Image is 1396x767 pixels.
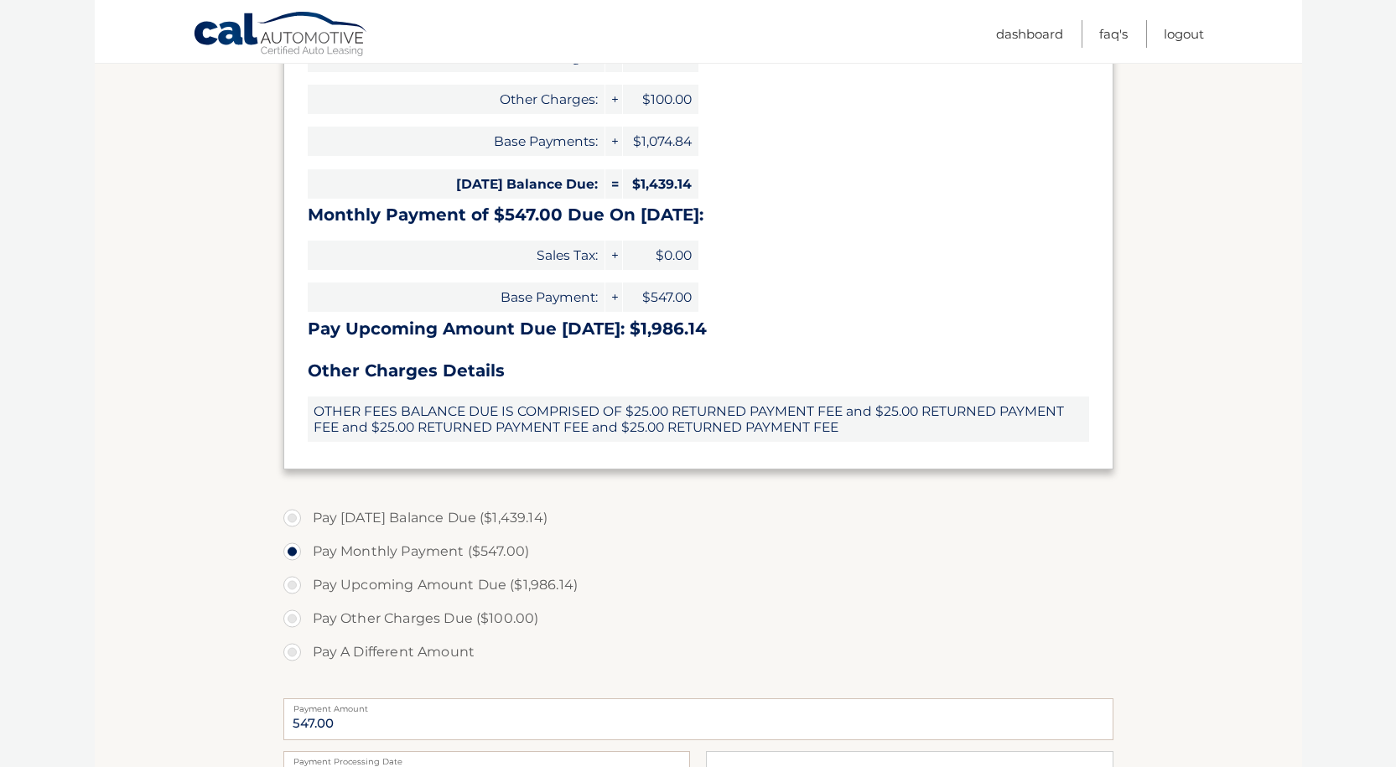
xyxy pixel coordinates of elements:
span: OTHER FEES BALANCE DUE IS COMPRISED OF $25.00 RETURNED PAYMENT FEE and $25.00 RETURNED PAYMENT FE... [308,396,1089,442]
input: Payment Amount [283,698,1113,740]
a: Cal Automotive [193,11,369,60]
label: Pay Other Charges Due ($100.00) [283,602,1113,635]
span: $1,439.14 [623,169,698,199]
span: $1,074.84 [623,127,698,156]
a: Logout [1164,20,1204,48]
label: Pay [DATE] Balance Due ($1,439.14) [283,501,1113,535]
h3: Pay Upcoming Amount Due [DATE]: $1,986.14 [308,319,1089,339]
label: Payment Processing Date [283,751,690,764]
h3: Monthly Payment of $547.00 Due On [DATE]: [308,205,1089,225]
a: FAQ's [1099,20,1128,48]
span: $0.00 [623,241,698,270]
span: $547.00 [623,282,698,312]
span: + [605,127,622,156]
span: $100.00 [623,85,698,114]
span: Other Charges: [308,85,605,114]
h3: Other Charges Details [308,360,1089,381]
span: Sales Tax: [308,241,605,270]
span: + [605,85,622,114]
span: + [605,241,622,270]
span: Base Payment: [308,282,605,312]
a: Dashboard [996,20,1063,48]
label: Payment Amount [283,698,1113,712]
span: [DATE] Balance Due: [308,169,605,199]
label: Pay Upcoming Amount Due ($1,986.14) [283,568,1113,602]
label: Pay Monthly Payment ($547.00) [283,535,1113,568]
span: Base Payments: [308,127,605,156]
span: = [605,169,622,199]
span: + [605,282,622,312]
label: Pay A Different Amount [283,635,1113,669]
